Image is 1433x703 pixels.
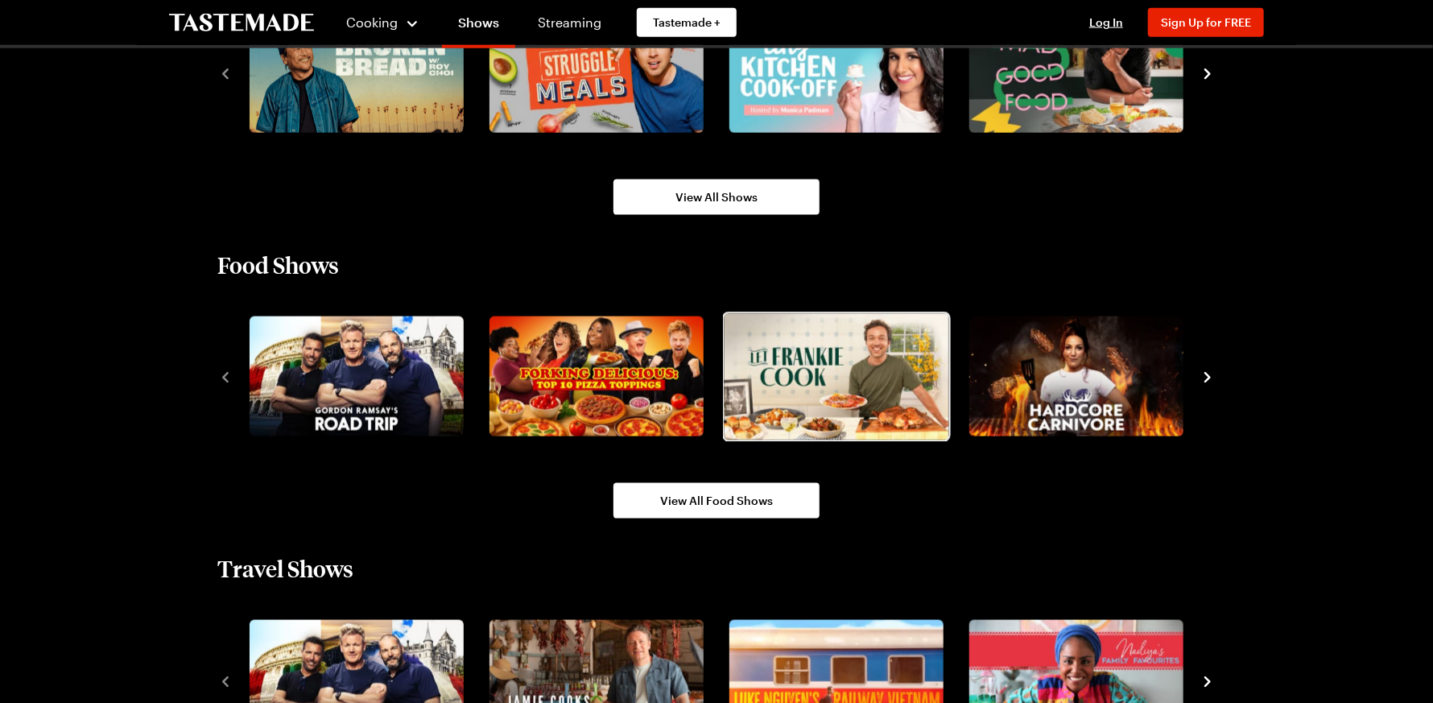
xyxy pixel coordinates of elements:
[243,312,483,442] div: 1 / 10
[1200,366,1216,386] button: navigate to next item
[347,14,399,30] span: Cooking
[483,312,723,442] div: 2 / 10
[217,63,233,82] button: navigate to previous item
[963,7,1203,138] div: 4 / 8
[217,250,339,279] h2: Food Shows
[723,7,963,138] div: 3 / 8
[346,3,419,42] button: Cooking
[1200,63,1216,82] button: navigate to next item
[489,12,704,133] img: Struggle Meals
[724,313,948,440] img: Let Frankie Cook
[1148,8,1264,37] button: Sign Up for FREE
[217,366,233,386] button: navigate to previous item
[250,316,464,437] img: Gordon Ramsay's Road Trip
[675,189,758,205] span: View All Shows
[1161,15,1251,29] span: Sign Up for FREE
[963,312,1203,442] div: 4 / 10
[726,12,940,133] a: Tiny Kitchen Cook-Off
[169,14,314,32] a: To Tastemade Home Page
[486,12,700,133] a: Struggle Meals
[483,7,723,138] div: 2 / 8
[729,12,944,133] img: Tiny Kitchen Cook-Off
[969,316,1183,437] img: Hardcore Carnivore
[613,180,820,215] a: View All Shows
[969,12,1183,133] img: Mad Good Food
[660,493,773,509] span: View All Food Shows
[966,316,1180,437] a: Hardcore Carnivore
[217,671,233,690] button: navigate to previous item
[1200,671,1216,690] button: navigate to next item
[723,312,963,442] div: 3 / 10
[246,12,460,133] a: Broken Bread
[637,8,737,37] a: Tastemade +
[489,316,704,437] img: Forking Delicious: Top 10 Pizza Toppings
[217,554,353,583] h2: Travel Shows
[1089,15,1123,29] span: Log In
[250,12,464,133] img: Broken Bread
[486,316,700,437] a: Forking Delicious: Top 10 Pizza Toppings
[653,14,721,31] span: Tastemade +
[243,7,483,138] div: 1 / 8
[966,12,1180,133] a: Mad Good Food
[726,316,940,437] a: Let Frankie Cook
[246,316,460,437] a: Gordon Ramsay's Road Trip
[613,483,820,519] a: View All Food Shows
[1074,14,1138,31] button: Log In
[442,3,515,48] a: Shows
